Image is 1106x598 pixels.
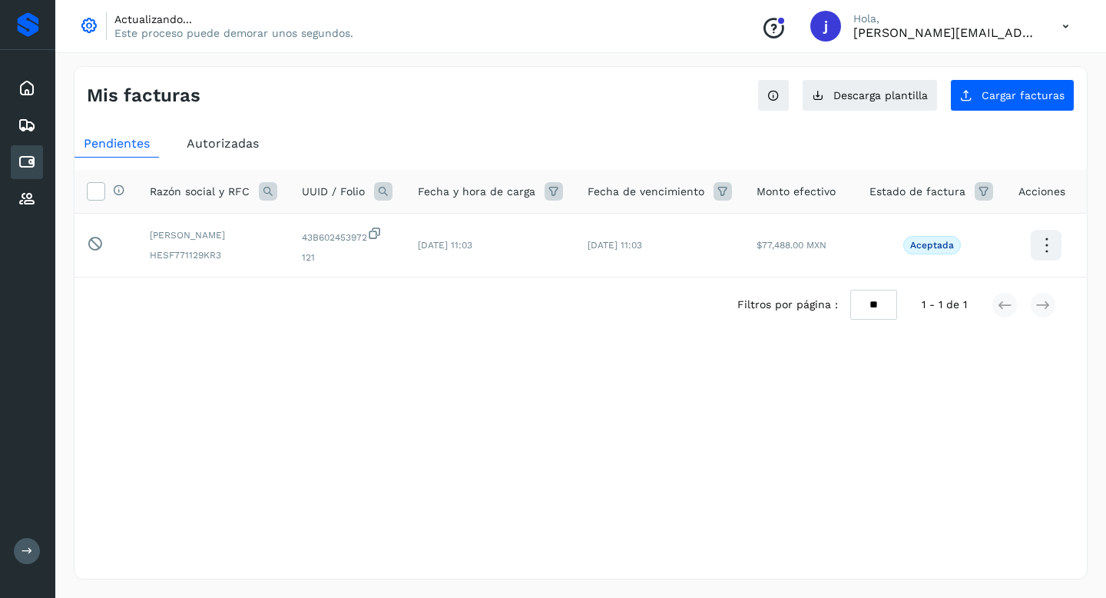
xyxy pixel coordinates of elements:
[150,228,277,242] span: [PERSON_NAME]
[302,226,392,244] span: 43B602453972
[757,184,836,200] span: Monto efectivo
[910,240,954,251] p: Aceptada
[11,71,43,105] div: Inicio
[802,79,938,111] button: Descarga plantilla
[1018,184,1065,200] span: Acciones
[114,12,353,26] p: Actualizando...
[853,25,1038,40] p: jose@commerzcargo.com
[737,297,838,313] span: Filtros por página :
[418,240,472,251] span: [DATE] 11:03
[869,184,965,200] span: Estado de factura
[922,297,967,313] span: 1 - 1 de 1
[187,136,259,151] span: Autorizadas
[84,136,150,151] span: Pendientes
[114,26,353,40] p: Este proceso puede demorar unos segundos.
[302,251,392,264] span: 121
[833,90,928,101] span: Descarga plantilla
[150,184,250,200] span: Razón social y RFC
[150,248,277,262] span: HESF771129KR3
[982,90,1065,101] span: Cargar facturas
[302,184,365,200] span: UUID / Folio
[87,85,200,107] h4: Mis facturas
[588,184,704,200] span: Fecha de vencimiento
[11,108,43,142] div: Embarques
[853,12,1038,25] p: Hola,
[418,184,535,200] span: Fecha y hora de carga
[11,145,43,179] div: Cuentas por pagar
[588,240,642,251] span: [DATE] 11:03
[11,182,43,216] div: Proveedores
[757,240,826,251] span: $77,488.00 MXN
[950,79,1075,111] button: Cargar facturas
